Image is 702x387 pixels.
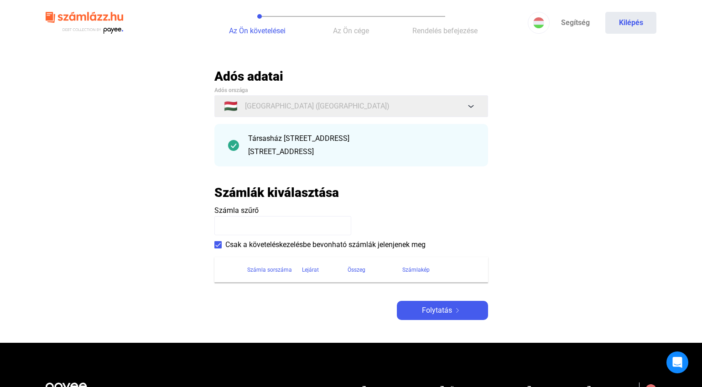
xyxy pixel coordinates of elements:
[214,185,339,201] h2: Számlák kiválasztása
[228,140,239,151] img: checkmark-darker-green-circle
[247,264,292,275] div: Számla sorszáma
[214,95,488,117] button: 🇭🇺[GEOGRAPHIC_DATA] ([GEOGRAPHIC_DATA])
[214,68,488,84] h2: Adós adatai
[550,12,601,34] a: Segítség
[666,351,688,373] div: Open Intercom Messenger
[46,8,123,38] img: szamlazzhu-logo
[248,133,474,144] div: Társasház [STREET_ADDRESS]
[605,12,656,34] button: Kilépés
[533,17,544,28] img: HU
[412,26,478,35] span: Rendelés befejezése
[397,301,488,320] button: Folytatásarrow-right-white
[422,305,452,316] span: Folytatás
[245,101,390,112] span: [GEOGRAPHIC_DATA] ([GEOGRAPHIC_DATA])
[225,239,426,250] span: Csak a követeléskezelésbe bevonható számlák jelenjenek meg
[224,101,238,112] span: 🇭🇺
[348,264,365,275] div: Összeg
[348,264,402,275] div: Összeg
[214,206,259,215] span: Számla szűrő
[528,12,550,34] button: HU
[333,26,369,35] span: Az Ön cége
[302,264,348,275] div: Lejárat
[248,146,474,157] div: [STREET_ADDRESS]
[302,264,319,275] div: Lejárat
[402,264,477,275] div: Számlakép
[402,264,430,275] div: Számlakép
[214,87,248,93] span: Adós országa
[229,26,286,35] span: Az Ön követelései
[247,264,302,275] div: Számla sorszáma
[452,308,463,313] img: arrow-right-white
